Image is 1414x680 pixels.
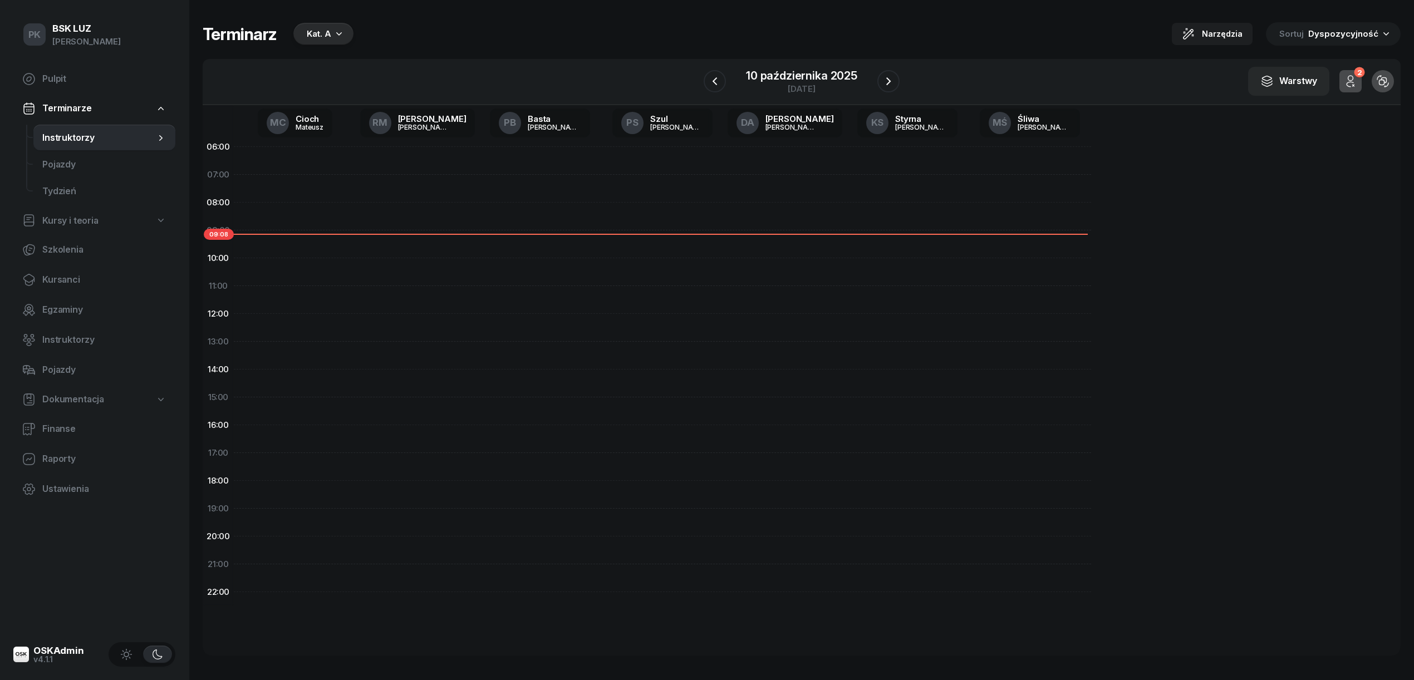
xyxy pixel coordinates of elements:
[33,125,175,151] a: Instruktorzy
[13,416,175,442] a: Finanse
[746,70,857,81] div: 10 października 2025
[33,646,84,656] div: OSKAdmin
[13,297,175,323] a: Egzaminy
[42,131,155,145] span: Instruktorzy
[13,96,175,121] a: Terminarze
[1308,28,1378,39] span: Dyspozycyjność
[13,267,175,293] a: Kursanci
[203,523,234,550] div: 20:00
[13,208,175,234] a: Kursy i teoria
[42,157,166,172] span: Pojazdy
[13,236,175,263] a: Szkolenia
[42,243,166,257] span: Szkolenia
[13,66,175,92] a: Pulpit
[1339,70,1362,92] button: 2
[270,118,286,127] span: MC
[490,109,590,137] a: PBBasta[PERSON_NAME]
[290,23,354,45] button: Kat. A
[204,229,234,240] span: 09:08
[1248,67,1329,96] button: Warstwy
[203,383,234,411] div: 15:00
[203,244,234,272] div: 10:00
[1279,27,1306,41] span: Sortuj
[1202,27,1243,41] span: Narzędzia
[857,109,958,137] a: KSStyrna[PERSON_NAME]
[42,333,166,347] span: Instruktorzy
[993,118,1008,127] span: MŚ
[1266,22,1401,46] button: Sortuj Dyspozycyjność
[13,647,29,662] img: logo-xs@2x.png
[33,656,84,663] div: v4.1.1
[203,578,234,606] div: 22:00
[626,118,639,127] span: PS
[871,118,884,127] span: KS
[203,439,234,467] div: 17:00
[398,115,467,123] div: [PERSON_NAME]
[42,363,166,377] span: Pojazdy
[296,115,323,123] div: Cioch
[765,124,819,131] div: [PERSON_NAME]
[307,27,331,41] div: Kat. A
[203,133,234,161] div: 06:00
[13,446,175,472] a: Raporty
[13,476,175,502] a: Ustawienia
[203,24,277,44] h1: Terminarz
[203,300,234,328] div: 12:00
[42,273,166,287] span: Kursanci
[980,109,1080,137] a: MŚŚliwa[PERSON_NAME]
[52,24,121,33] div: BSK LUZ
[728,109,843,137] a: DA[PERSON_NAME][PERSON_NAME]
[895,115,949,123] div: Styrna
[13,327,175,353] a: Instruktorzy
[203,495,234,523] div: 19:00
[528,124,581,131] div: [PERSON_NAME]
[398,124,451,131] div: [PERSON_NAME]
[42,303,166,317] span: Egzaminy
[765,115,834,123] div: [PERSON_NAME]
[203,356,234,383] div: 14:00
[42,452,166,466] span: Raporty
[42,101,91,116] span: Terminarze
[203,467,234,495] div: 18:00
[203,216,234,244] div: 09:00
[42,392,104,407] span: Dokumentacja
[650,124,704,131] div: [PERSON_NAME]
[1018,115,1071,123] div: Śliwa
[42,422,166,436] span: Finanse
[42,184,166,199] span: Tydzień
[504,118,516,127] span: PB
[13,387,175,412] a: Dokumentacja
[28,30,41,40] span: PK
[203,161,234,189] div: 07:00
[52,35,121,49] div: [PERSON_NAME]
[203,189,234,216] div: 08:00
[258,109,332,137] a: MCCiochMateusz
[360,109,475,137] a: RM[PERSON_NAME][PERSON_NAME]
[203,411,234,439] div: 16:00
[895,124,949,131] div: [PERSON_NAME]
[33,151,175,178] a: Pojazdy
[612,109,713,137] a: PSSzul[PERSON_NAME]
[1260,74,1317,88] div: Warstwy
[650,115,704,123] div: Szul
[13,357,175,383] a: Pojazdy
[42,214,99,228] span: Kursy i teoria
[372,118,387,127] span: RM
[1018,124,1071,131] div: [PERSON_NAME]
[42,482,166,496] span: Ustawienia
[528,115,581,123] div: Basta
[741,118,754,127] span: DA
[1354,67,1364,78] div: 2
[203,328,234,356] div: 13:00
[746,85,857,93] div: [DATE]
[42,72,166,86] span: Pulpit
[203,272,234,300] div: 11:00
[33,178,175,205] a: Tydzień
[1172,23,1253,45] button: Narzędzia
[296,124,323,131] div: Mateusz
[203,550,234,578] div: 21:00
